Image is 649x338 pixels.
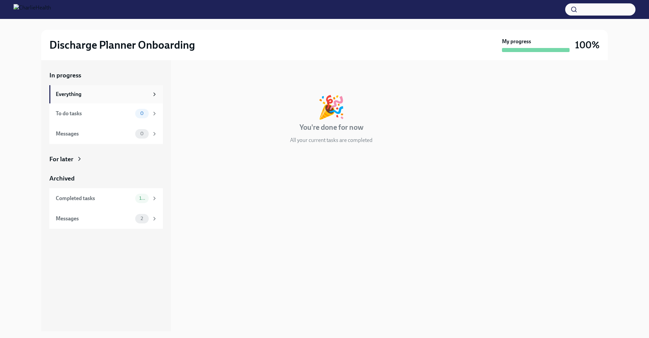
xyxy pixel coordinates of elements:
div: To do tasks [56,110,133,117]
div: For later [49,155,73,164]
div: Completed tasks [56,195,133,202]
span: 0 [136,131,148,136]
div: In progress [179,71,211,80]
a: Everything [49,85,163,103]
a: Messages0 [49,124,163,144]
h4: You're done for now [299,122,363,132]
div: Everything [56,91,149,98]
h2: Discharge Planner Onboarding [49,38,195,52]
a: Archived [49,174,163,183]
div: Messages [56,130,133,138]
span: 10 [135,196,149,201]
h3: 100% [575,39,600,51]
p: All your current tasks are completed [290,137,372,144]
span: 2 [137,216,147,221]
strong: My progress [502,38,531,45]
a: For later [49,155,163,164]
img: CharlieHealth [14,4,51,15]
div: Messages [56,215,133,222]
a: Messages2 [49,209,163,229]
a: Completed tasks10 [49,188,163,209]
div: 🎉 [317,96,345,118]
span: 0 [136,111,148,116]
a: In progress [49,71,163,80]
a: To do tasks0 [49,103,163,124]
